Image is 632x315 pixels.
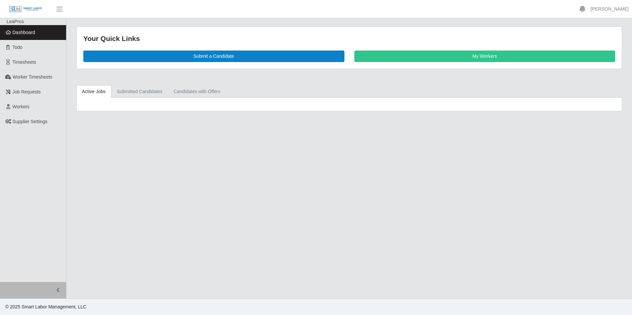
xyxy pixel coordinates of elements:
a: Candidates with Offers [168,85,226,98]
span: Todo [13,45,22,50]
a: My Workers [354,51,615,62]
span: Worker Timesheets [13,74,52,80]
span: LeaPros [7,19,24,24]
a: [PERSON_NAME] [591,6,629,13]
span: Workers [13,104,30,109]
span: © 2025 Smart Labor Management, LLC [5,304,86,309]
a: Active Jobs [76,85,111,98]
div: Your Quick Links [83,33,615,44]
img: SLM Logo [9,6,42,13]
span: Job Requests [13,89,41,94]
a: Submitted Candidates [111,85,168,98]
span: Timesheets [13,59,36,65]
span: Supplier Settings [13,119,48,124]
span: Dashboard [13,30,35,35]
a: Submit a Candidate [83,51,344,62]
